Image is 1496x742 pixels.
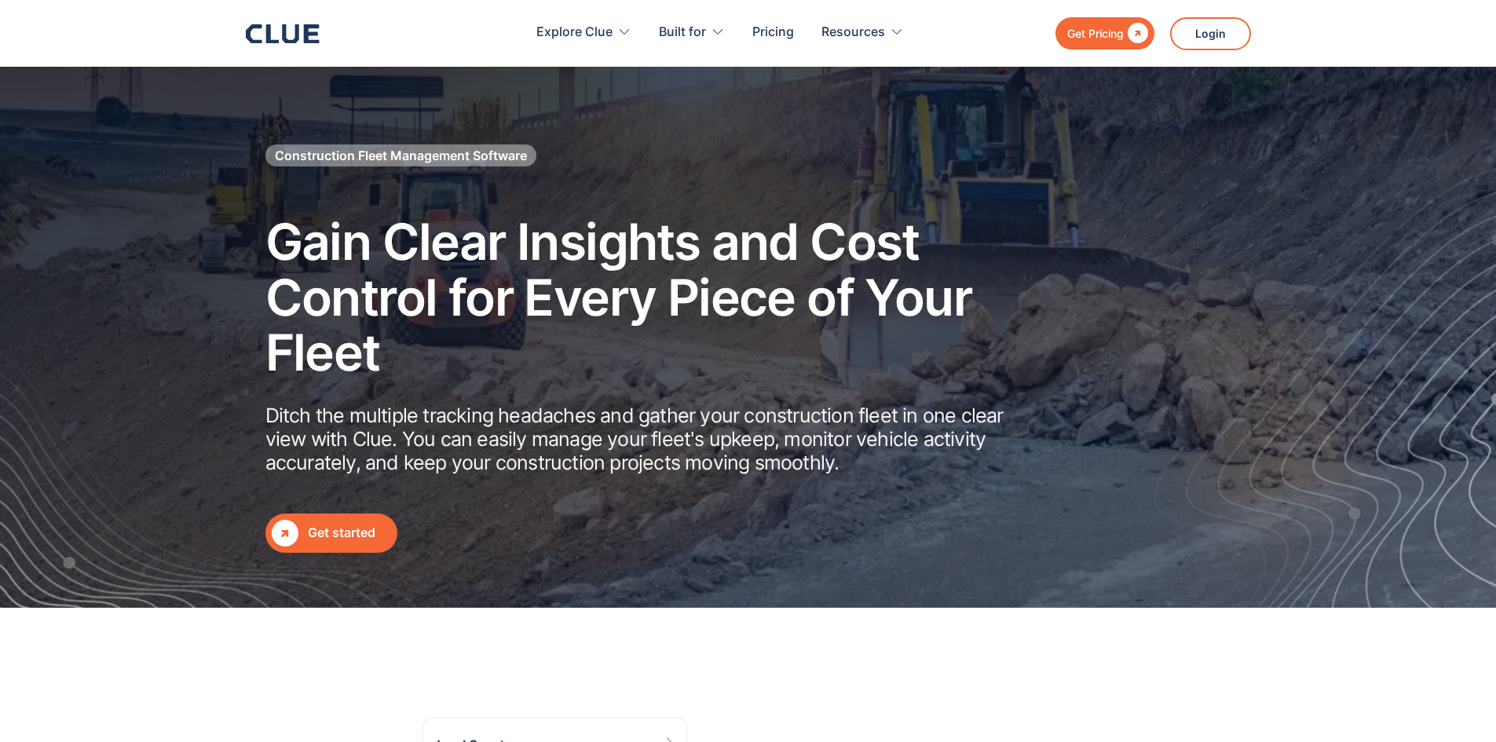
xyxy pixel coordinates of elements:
a: Pricing [752,8,794,57]
div:  [1124,24,1148,43]
div: Resources [821,8,885,57]
a: Get Pricing [1055,17,1154,49]
img: Construction fleet management software [1149,142,1496,608]
div: Get Pricing [1067,24,1124,43]
p: Ditch the multiple tracking headaches and gather your construction fleet in one clear view with C... [265,404,1011,474]
div: Explore Clue [536,8,631,57]
div: Built for [659,8,725,57]
a: Login [1170,17,1251,50]
div: Explore Clue [536,8,613,57]
div:  [272,520,298,546]
h1: Construction Fleet Management Software [275,147,527,164]
a: Get started [265,514,397,553]
div: Built for [659,8,706,57]
div: Get started [308,523,391,543]
div: Resources [821,8,904,57]
h2: Gain Clear Insights and Cost Control for Every Piece of Your Fleet [265,214,1011,380]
